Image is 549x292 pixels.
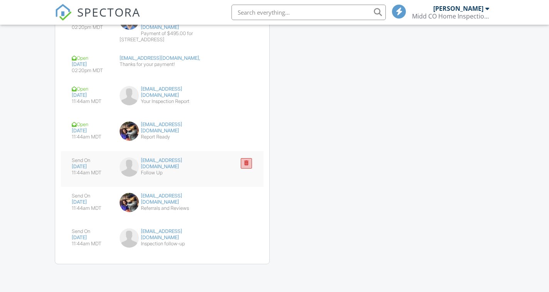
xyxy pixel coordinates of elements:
div: [EMAIL_ADDRESS][DOMAIN_NAME] [120,193,206,205]
div: Open [72,122,110,128]
div: [PERSON_NAME] [433,5,483,12]
img: The Best Home Inspection Software - Spectora [55,4,72,21]
img: default-user-f0147aede5fd5fa78ca7ade42f37bd4542148d508eef1c3d3ea960f66861d68b.jpg [120,157,139,177]
div: [EMAIL_ADDRESS][DOMAIN_NAME], [120,55,206,61]
div: Open [72,86,110,92]
div: [DATE] [72,61,110,68]
div: Inspection follow-up [120,241,206,247]
img: 4b58543ef439b89a99a31c6d8790e879.jpeg [120,193,139,212]
div: Payment of $495.00 for [STREET_ADDRESS] [120,30,206,43]
img: 4b58543ef439b89a99a31c6d8790e879.jpeg [120,122,139,141]
div: [DATE] [72,199,110,205]
div: [EMAIL_ADDRESS][DOMAIN_NAME] [120,157,206,170]
div: [DATE] [72,128,110,134]
div: 11:44am MDT [72,170,110,176]
div: 11:44am MDT [72,205,110,211]
div: [DATE] [72,164,110,170]
input: Search everything... [231,5,386,20]
div: Referrals and Reviews [120,205,206,211]
div: 02:20pm MDT [72,68,110,74]
div: 11:44am MDT [72,241,110,247]
div: [EMAIL_ADDRESS][DOMAIN_NAME] [120,228,206,241]
div: Midd CO Home Inspections, LLC [412,12,489,20]
div: Follow Up [120,170,206,176]
div: Your Inspection Report [120,98,206,105]
div: Send On [72,228,110,235]
div: [EMAIL_ADDRESS][DOMAIN_NAME] [120,122,206,134]
div: Open [72,55,110,61]
img: default-user-f0147aede5fd5fa78ca7ade42f37bd4542148d508eef1c3d3ea960f66861d68b.jpg [120,228,139,248]
a: Open [DATE] 02:20pm MDT [EMAIL_ADDRESS][DOMAIN_NAME], Thanks for your payment! [61,49,264,80]
div: 11:44am MDT [72,98,110,105]
div: Send On [72,157,110,164]
div: Report Ready [120,134,206,140]
a: SPECTORA [55,10,140,27]
a: Open [DATE] 02:20pm MDT [PERSON_NAME][EMAIL_ADDRESS][DOMAIN_NAME] Payment of $495.00 for [STREET_... [61,6,264,49]
div: [DATE] [72,92,110,98]
div: 11:44am MDT [72,134,110,140]
div: Send On [72,193,110,199]
div: Thanks for your payment! [120,61,206,68]
div: [EMAIL_ADDRESS][DOMAIN_NAME] [120,86,206,98]
div: [DATE] [72,235,110,241]
a: Open [DATE] 11:44am MDT [EMAIL_ADDRESS][DOMAIN_NAME] Report Ready [61,115,264,151]
img: default-user-f0147aede5fd5fa78ca7ade42f37bd4542148d508eef1c3d3ea960f66861d68b.jpg [120,86,139,105]
span: SPECTORA [77,4,140,20]
a: Open [DATE] 11:44am MDT [EMAIL_ADDRESS][DOMAIN_NAME] Your Inspection Report [61,80,264,115]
